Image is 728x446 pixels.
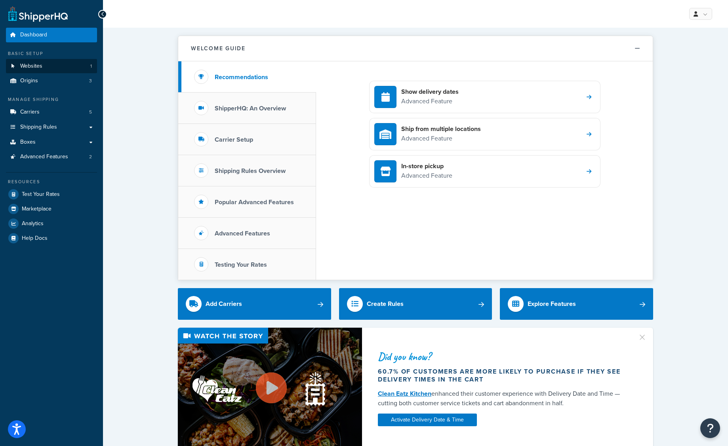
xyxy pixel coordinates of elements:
[401,87,459,96] h4: Show delivery dates
[6,135,97,150] a: Boxes
[20,32,47,38] span: Dashboard
[6,59,97,74] a: Websites1
[6,59,97,74] li: Websites
[215,136,253,143] h3: Carrier Setup
[500,288,653,320] a: Explore Features
[22,235,48,242] span: Help Docs
[215,230,270,237] h3: Advanced Features
[22,220,44,227] span: Analytics
[378,389,628,408] div: enhanced their customer experience with Delivery Date and Time — cutting both customer service ti...
[367,298,404,309] div: Create Rules
[215,74,268,81] h3: Recommendations
[20,139,36,146] span: Boxes
[6,150,97,164] li: Advanced Features
[20,154,68,160] span: Advanced Features
[6,216,97,231] a: Analytics
[215,261,267,268] h3: Testing Your Rates
[6,150,97,164] a: Advanced Features2
[20,124,57,131] span: Shipping Rules
[401,171,452,181] p: Advanced Feature
[215,199,294,206] h3: Popular Advanced Features
[20,63,42,70] span: Websites
[215,105,286,112] h3: ShipperHQ: An Overview
[528,298,576,309] div: Explore Features
[89,154,92,160] span: 2
[401,162,452,171] h4: In-store pickup
[6,105,97,120] a: Carriers5
[206,298,242,309] div: Add Carriers
[6,28,97,42] a: Dashboard
[178,36,653,61] button: Welcome Guide
[378,368,628,383] div: 60.7% of customers are more likely to purchase if they see delivery times in the cart
[89,78,92,84] span: 3
[89,109,92,116] span: 5
[178,288,331,320] a: Add Carriers
[191,46,246,51] h2: Welcome Guide
[20,109,40,116] span: Carriers
[6,231,97,245] a: Help Docs
[378,414,477,426] a: Activate Delivery Date & Time
[90,63,92,70] span: 1
[6,74,97,88] a: Origins3
[401,125,481,133] h4: Ship from multiple locations
[6,74,97,88] li: Origins
[378,351,628,362] div: Did you know?
[215,167,286,175] h3: Shipping Rules Overview
[378,389,431,398] a: Clean Eatz Kitchen
[6,202,97,216] a: Marketplace
[6,96,97,103] div: Manage Shipping
[6,105,97,120] li: Carriers
[401,133,481,144] p: Advanced Feature
[700,418,720,438] button: Open Resource Center
[6,187,97,201] a: Test Your Rates
[6,50,97,57] div: Basic Setup
[6,120,97,135] a: Shipping Rules
[22,206,51,213] span: Marketplace
[22,191,60,198] span: Test Your Rates
[6,178,97,185] div: Resources
[20,78,38,84] span: Origins
[339,288,492,320] a: Create Rules
[401,96,459,106] p: Advanced Feature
